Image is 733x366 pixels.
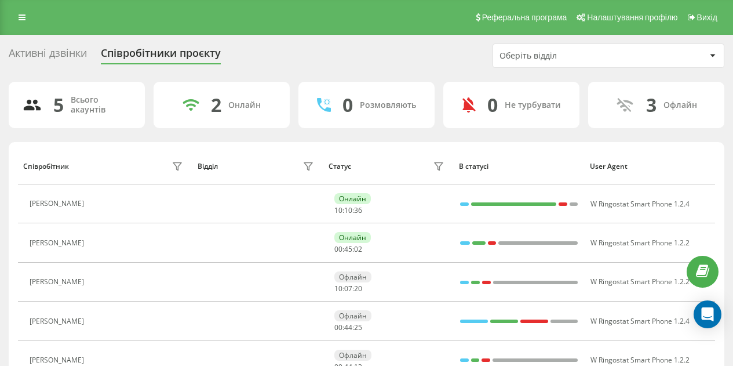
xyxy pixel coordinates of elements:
[663,100,697,110] div: Офлайн
[9,47,87,65] div: Активні дзвінки
[329,162,351,171] div: Статус
[334,271,371,282] div: Офлайн
[505,100,561,110] div: Не турбувати
[354,284,362,293] span: 20
[590,355,690,365] span: W Ringostat Smart Phone 1.2.2
[23,162,69,171] div: Співробітник
[334,232,371,243] div: Онлайн
[101,47,221,65] div: Співробітники проєкту
[211,94,221,116] div: 2
[334,244,342,254] span: 00
[334,285,362,293] div: : :
[334,245,362,253] div: : :
[334,193,371,204] div: Онлайн
[344,244,352,254] span: 45
[694,300,721,328] div: Open Intercom Messenger
[590,199,690,209] span: W Ringostat Smart Phone 1.2.4
[590,277,690,287] span: W Ringostat Smart Phone 1.2.2
[334,322,342,332] span: 00
[697,13,717,22] span: Вихід
[487,94,498,116] div: 0
[499,51,638,61] div: Оберіть відділ
[71,95,131,115] div: Всього акаунтів
[590,162,710,171] div: User Agent
[53,94,64,116] div: 5
[482,13,567,22] span: Реферальна програма
[334,310,371,321] div: Офлайн
[459,162,579,171] div: В статусі
[354,205,362,215] span: 36
[342,94,353,116] div: 0
[334,205,342,215] span: 10
[198,162,218,171] div: Відділ
[587,13,677,22] span: Налаштування профілю
[228,100,261,110] div: Онлайн
[334,324,362,332] div: : :
[590,316,690,326] span: W Ringostat Smart Phone 1.2.4
[30,239,87,247] div: [PERSON_NAME]
[30,317,87,325] div: [PERSON_NAME]
[360,100,416,110] div: Розмовляють
[30,200,87,208] div: [PERSON_NAME]
[354,322,362,332] span: 25
[334,206,362,215] div: : :
[344,284,352,293] span: 07
[354,244,362,254] span: 02
[344,322,352,332] span: 44
[334,350,371,361] div: Офлайн
[590,238,690,248] span: W Ringostat Smart Phone 1.2.2
[334,284,342,293] span: 10
[30,356,87,364] div: [PERSON_NAME]
[30,278,87,286] div: [PERSON_NAME]
[646,94,657,116] div: 3
[344,205,352,215] span: 10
